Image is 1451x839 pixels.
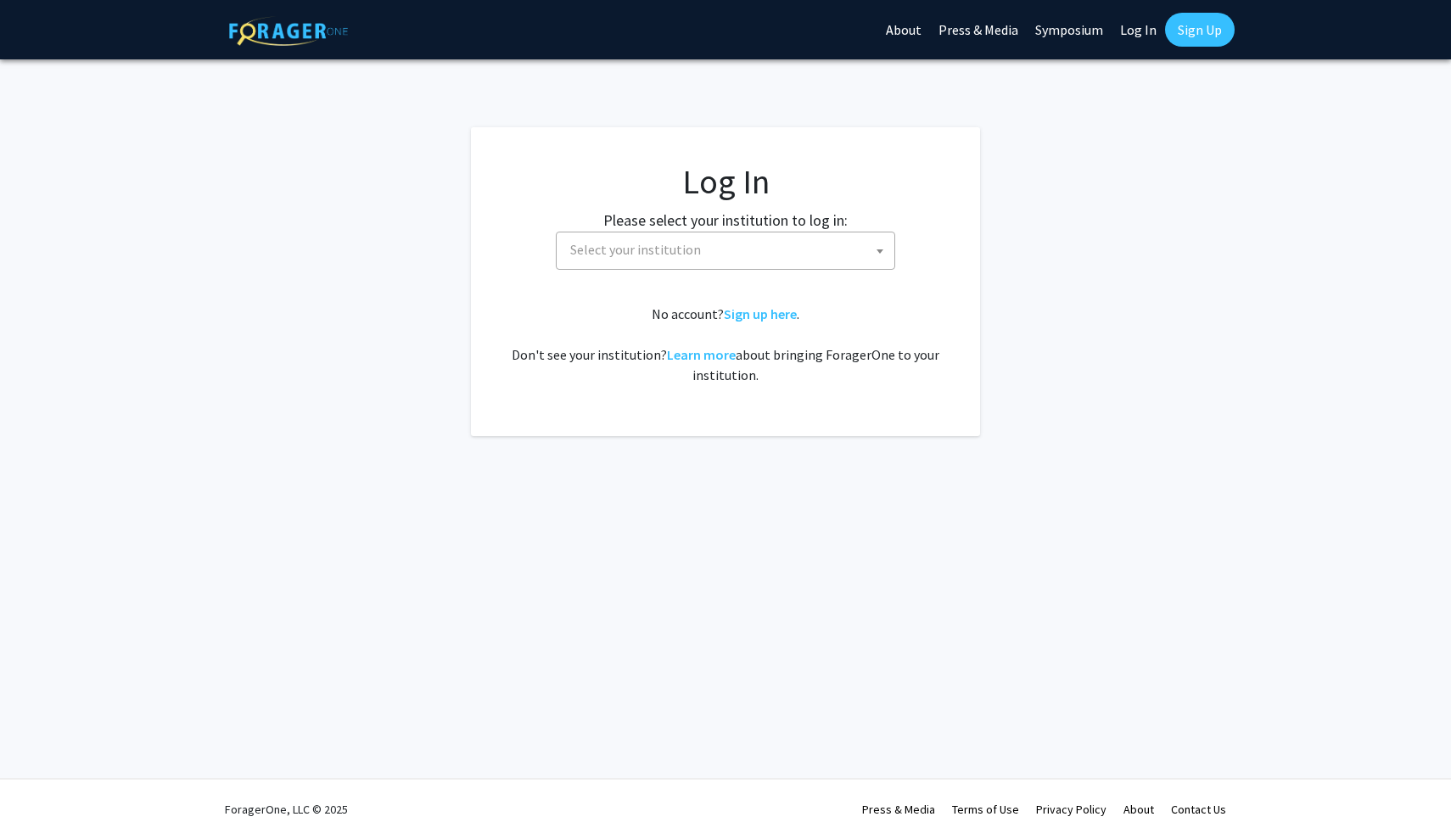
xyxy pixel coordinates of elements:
[229,16,348,46] img: ForagerOne Logo
[1171,802,1226,817] a: Contact Us
[1123,802,1154,817] a: About
[952,802,1019,817] a: Terms of Use
[862,802,935,817] a: Press & Media
[225,780,348,839] div: ForagerOne, LLC © 2025
[667,346,736,363] a: Learn more about bringing ForagerOne to your institution
[570,241,701,258] span: Select your institution
[556,232,895,270] span: Select your institution
[563,232,894,267] span: Select your institution
[603,209,848,232] label: Please select your institution to log in:
[1165,13,1235,47] a: Sign Up
[505,304,946,385] div: No account? . Don't see your institution? about bringing ForagerOne to your institution.
[505,161,946,202] h1: Log In
[724,305,797,322] a: Sign up here
[1036,802,1106,817] a: Privacy Policy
